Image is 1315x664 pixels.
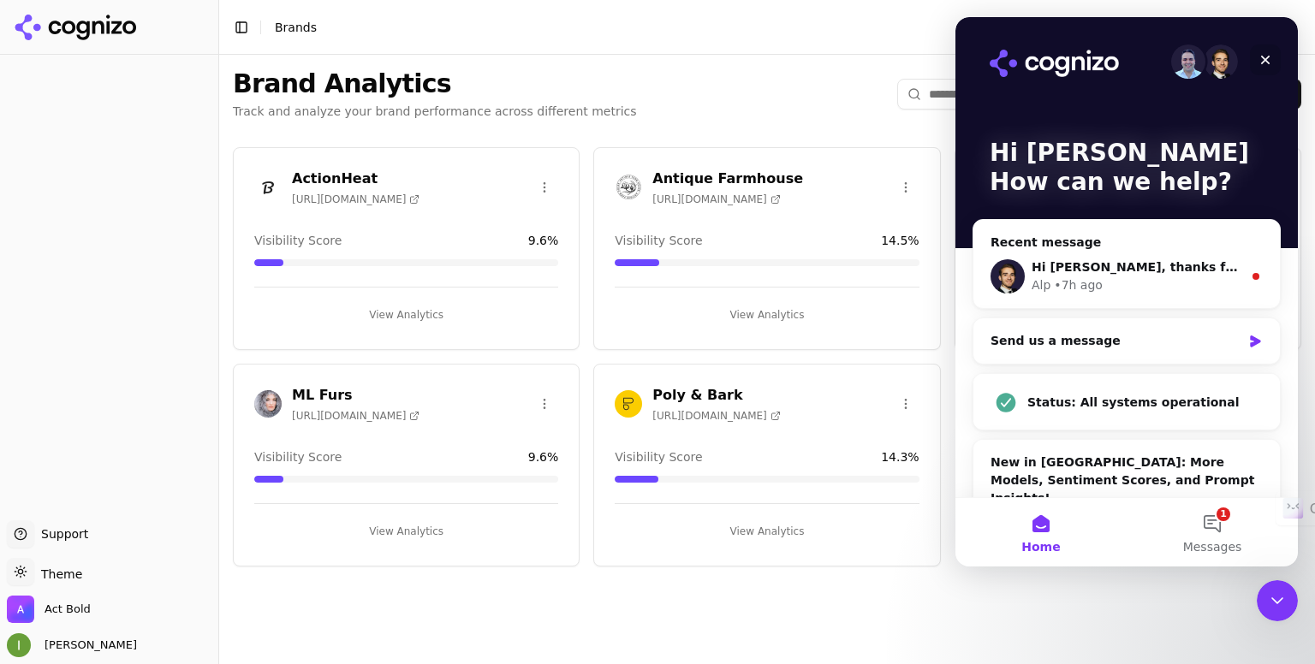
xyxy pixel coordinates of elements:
[615,448,702,465] span: Visibility Score
[292,385,419,406] h3: ML Furs
[652,385,780,406] h3: Poly & Bark
[615,301,919,329] button: View Analytics
[254,518,558,545] button: View Analytics
[615,174,642,201] img: Antique Farmhouse
[292,193,419,206] span: [URL][DOMAIN_NAME]
[652,193,780,206] span: [URL][DOMAIN_NAME]
[615,232,702,249] span: Visibility Score
[45,602,91,617] span: Act Bold
[955,17,1298,566] iframe: Intercom live chat
[615,518,919,545] button: View Analytics
[34,567,82,581] span: Theme
[254,232,342,249] span: Visibility Score
[254,448,342,465] span: Visibility Score
[881,448,919,465] span: 14.3 %
[528,232,559,249] span: 9.6 %
[528,448,559,465] span: 9.6 %
[38,637,137,653] span: [PERSON_NAME]
[7,633,31,657] img: Ivan Cuxeva
[1257,580,1298,621] iframe: Intercom live chat
[34,525,88,542] span: Support
[652,409,780,423] span: [URL][DOMAIN_NAME]
[652,169,803,189] h3: Antique Farmhouse
[292,169,419,189] h3: ActionHeat
[233,68,637,99] h1: Brand Analytics
[233,103,637,120] p: Track and analyze your brand performance across different metrics
[7,596,91,623] button: Open organization switcher
[881,232,919,249] span: 14.5 %
[275,21,317,34] span: Brands
[254,390,282,418] img: ML Furs
[615,390,642,418] img: Poly & Bark
[254,174,282,201] img: ActionHeat
[292,409,419,423] span: [URL][DOMAIN_NAME]
[254,301,558,329] button: View Analytics
[7,633,137,657] button: Open user button
[7,596,34,623] img: Act Bold
[275,19,317,36] nav: breadcrumb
